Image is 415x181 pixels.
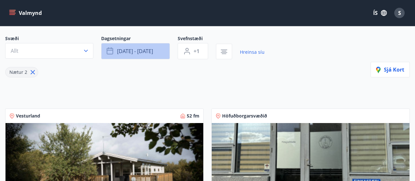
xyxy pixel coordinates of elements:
span: Vesturland [16,113,40,119]
button: [DATE] - [DATE] [101,43,170,59]
button: Allt [5,43,93,59]
span: +1 [194,48,199,55]
span: S [398,9,401,17]
span: 52 fm [187,113,199,119]
span: Allt [11,47,18,54]
div: Nætur 2 [5,67,38,77]
span: Svefnstæði [178,35,216,43]
span: Höfuðborgarsvæðið [222,113,267,119]
a: Hreinsa síu [240,45,265,59]
span: Nætur 2 [9,69,27,75]
span: [DATE] - [DATE] [117,48,153,55]
button: S [392,5,407,21]
button: Sjá kort [371,62,410,77]
span: Dagsetningar [101,35,178,43]
button: menu [8,7,44,19]
span: Svæði [5,35,101,43]
button: ÍS [370,7,390,19]
button: +1 [178,43,208,59]
span: Sjá kort [376,66,404,73]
